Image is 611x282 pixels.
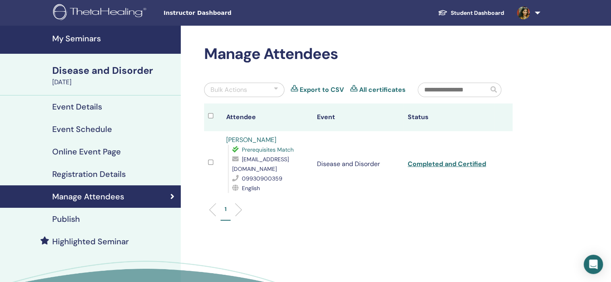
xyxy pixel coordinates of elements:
[52,77,176,87] div: [DATE]
[517,6,530,19] img: default.jpg
[408,160,486,168] a: Completed and Certified
[163,9,284,17] span: Instructor Dashboard
[232,156,289,172] span: [EMAIL_ADDRESS][DOMAIN_NAME]
[52,147,121,156] h4: Online Event Page
[313,103,404,131] th: Event
[47,64,181,87] a: Disease and Disorder[DATE]
[242,175,282,182] span: 09930900359
[225,205,227,213] p: 1
[52,34,176,43] h4: My Seminars
[53,4,149,22] img: logo.png
[404,103,495,131] th: Status
[242,185,260,192] span: English
[52,237,129,246] h4: Highlighted Seminar
[52,169,126,179] h4: Registration Details
[300,85,344,95] a: Export to CSV
[52,124,112,134] h4: Event Schedule
[210,85,247,95] div: Bulk Actions
[226,136,276,144] a: [PERSON_NAME]
[431,6,511,20] a: Student Dashboard
[52,192,124,201] h4: Manage Attendees
[438,9,448,16] img: graduation-cap-white.svg
[359,85,406,95] a: All certificates
[52,64,176,77] div: Disease and Disorder
[222,103,313,131] th: Attendee
[313,131,404,197] td: Disease and Disorder
[204,45,513,63] h2: Manage Attendees
[242,146,294,153] span: Prerequisites Match
[52,102,102,112] h4: Event Details
[584,255,603,274] div: Open Intercom Messenger
[52,214,80,224] h4: Publish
